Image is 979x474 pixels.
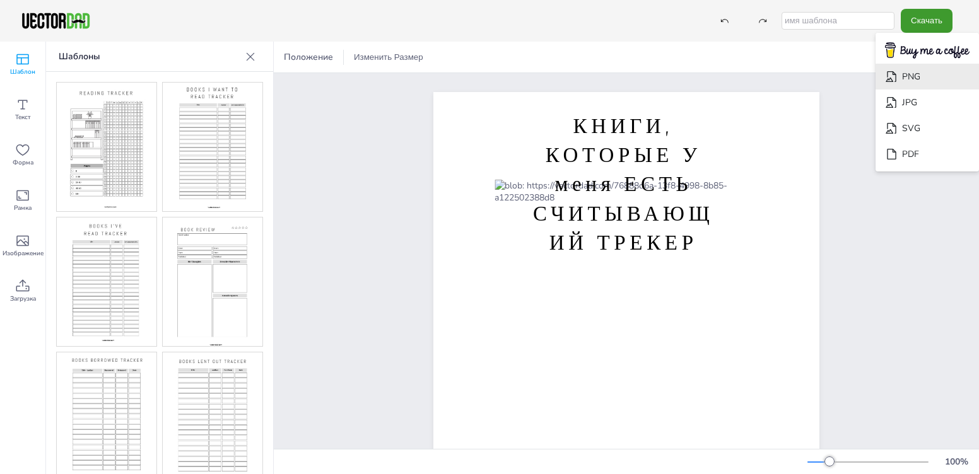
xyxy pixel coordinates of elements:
[284,51,333,63] ya-tr-span: Положение
[911,16,942,25] ya-tr-span: Скачать
[877,38,978,63] img: buymecoffee.png
[902,96,917,108] ya-tr-span: JPG
[782,12,894,30] input: имя шаблона
[876,33,979,172] ul: Скачать
[10,67,35,76] ya-tr-span: Шаблон
[14,204,32,212] ya-tr-span: Рамка
[3,249,44,258] ya-tr-span: Изображение
[902,71,920,83] ya-tr-span: PNG
[15,113,31,122] ya-tr-span: Текст
[59,50,100,62] ya-tr-span: Шаблоны
[533,200,713,255] ya-tr-span: СЧИТЫВАЮЩИЙ ТРЕКЕР
[901,9,953,32] button: Скачать
[354,52,423,62] ya-tr-span: Изменить Размер
[20,11,91,30] img: VectorDad-1.png
[57,217,156,346] img: reading3.jpg
[941,456,971,468] div: 100 %
[13,158,33,167] ya-tr-span: Форма
[349,47,428,67] button: Изменить Размер
[163,217,262,346] img: reading4.jpg
[546,113,701,197] ya-tr-span: КНИГИ, КОТОРЫЕ У меня ЕСТЬ
[10,294,36,303] ya-tr-span: Загрузка
[163,83,262,211] img: reading2.jpg
[57,83,156,211] img: reading1.jpg
[902,148,919,160] ya-tr-span: PDF
[902,122,920,134] ya-tr-span: SVG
